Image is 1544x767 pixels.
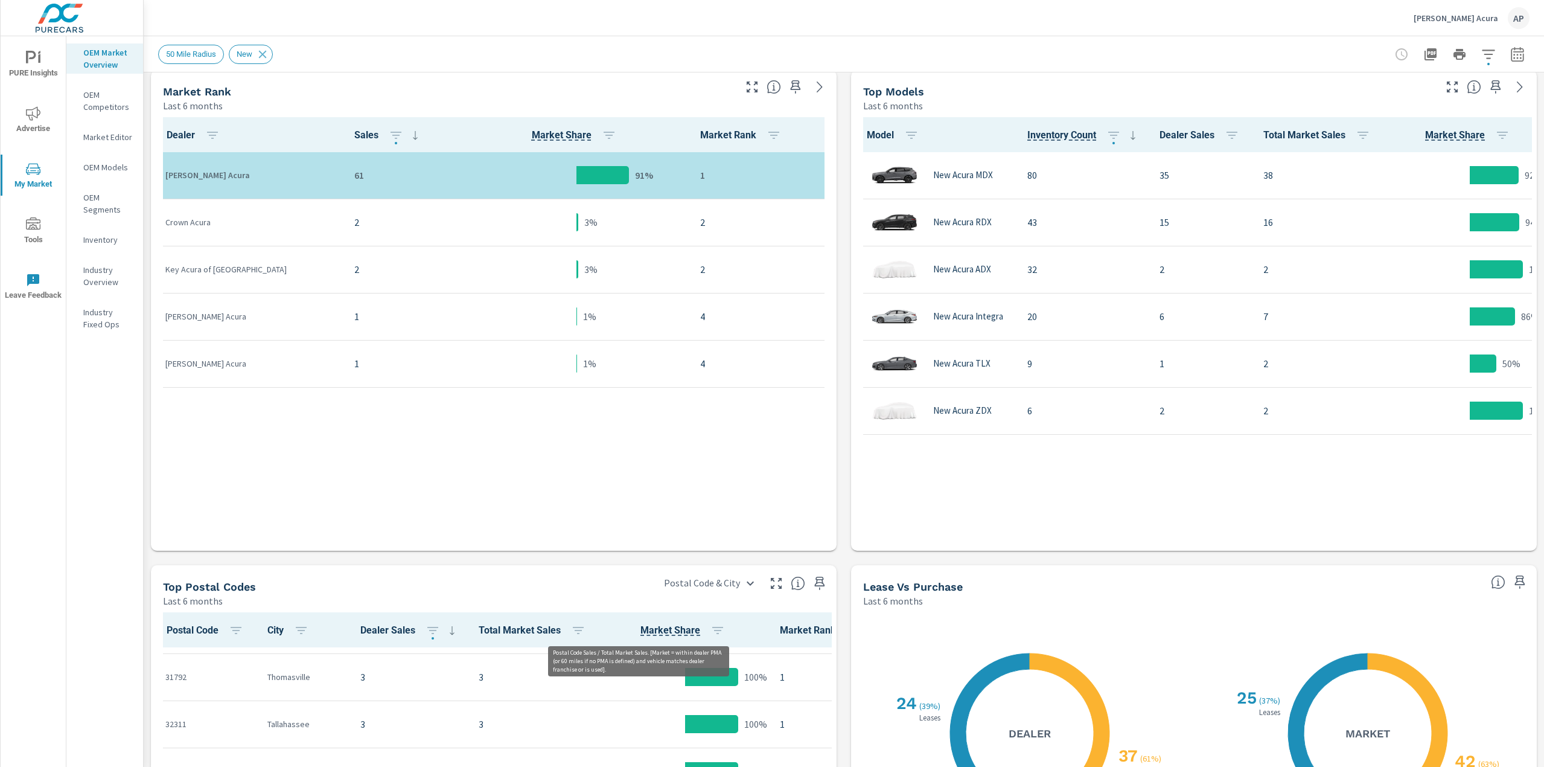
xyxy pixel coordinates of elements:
button: "Export Report to PDF" [1418,42,1443,66]
p: New Acura ZDX [933,405,992,416]
a: See more details in report [810,77,829,97]
a: See more details in report [1510,77,1530,97]
p: 35 [1160,168,1244,182]
p: 2 [1160,262,1244,277]
span: Dealer Sales / Total Market Sales. [Market = within dealer PMA (or 60 miles if no PMA is defined)... [532,128,592,143]
p: Leases [1257,708,1283,716]
p: New Acura ADX [933,264,991,275]
span: Model [867,128,924,143]
span: Inventory Count [1027,128,1140,143]
p: Last 6 months [863,98,923,113]
span: Leave Feedback [4,273,62,303]
p: 6 [1027,403,1140,418]
p: 3% [584,262,598,277]
span: Market Rank [700,128,786,143]
p: 3% [584,215,598,229]
span: Postal Code [167,623,248,638]
span: Tools [4,217,62,247]
p: 91% [635,168,653,182]
p: OEM Market Overview [83,47,133,71]
p: 50% [1502,356,1520,371]
p: 61 [354,168,453,182]
div: OEM Competitors [66,86,143,116]
p: Tallahassee [267,718,341,730]
p: [PERSON_NAME] Acura [1414,13,1498,24]
p: 43 [1027,215,1140,229]
p: 32311 [165,718,248,730]
p: OEM Competitors [83,89,133,113]
p: Inventory [83,234,133,246]
span: Market Share [1425,128,1514,143]
span: Market Share [640,623,700,638]
button: Apply Filters [1476,42,1501,66]
h2: 37 [1116,746,1138,766]
p: New Acura MDX [933,170,993,181]
span: 50 Mile Radius [159,50,223,59]
p: 94% [1525,215,1543,229]
p: 7 [1263,309,1375,324]
img: glamour [870,251,919,287]
p: 1% [583,309,596,324]
p: Last 6 months [163,98,223,113]
button: Make Fullscreen [742,77,762,97]
p: 1 [780,717,866,731]
div: OEM Models [66,158,143,176]
p: Last 6 months [863,594,923,608]
p: 6 [1160,309,1244,324]
p: 100% [744,670,767,684]
p: 92% [1525,168,1543,182]
p: Crown Acura [165,216,335,228]
p: 80 [1027,168,1140,182]
p: 100% [744,717,767,731]
span: Market Rank [780,623,866,638]
p: 2 [1263,403,1375,418]
p: 2 [700,262,822,277]
button: Print Report [1447,42,1472,66]
p: ( 39% ) [919,701,943,711]
div: Inventory [66,231,143,249]
p: 1 [780,670,866,684]
p: 4 [700,356,822,371]
h5: Top Postal Codes [163,580,256,593]
p: 32 [1027,262,1140,277]
p: [PERSON_NAME] Acura [165,169,335,181]
div: New [229,45,273,64]
p: 2 [354,262,453,277]
span: The number of vehicles currently in dealer inventory. This does not include shared inventory, nor... [1027,128,1096,143]
span: Top Postal Codes shows you how you rank, in terms of sales, to other dealerships in your market. ... [791,576,805,591]
span: Market Rank shows you how you rank, in terms of sales, to other dealerships in your market. “Mark... [767,80,781,94]
span: Save this to your personalized report [1510,573,1530,592]
div: nav menu [1,36,66,314]
div: Industry Fixed Ops [66,303,143,333]
p: 2 [1160,403,1244,418]
p: 2 [700,215,822,229]
h5: Market Rank [163,85,231,98]
img: glamour [870,204,919,240]
p: 15 [1160,215,1244,229]
div: Market Editor [66,128,143,146]
div: OEM Market Overview [66,43,143,74]
span: Find the biggest opportunities within your model lineup nationwide. [Source: Market registration ... [1467,80,1481,94]
p: 3 [479,670,590,684]
p: Industry Fixed Ops [83,306,133,330]
p: 20 [1027,309,1140,324]
div: AP [1508,7,1530,29]
span: Dealer Sales [1160,128,1244,143]
p: 2 [1263,262,1375,277]
span: Save this to your personalized report [810,574,829,593]
p: 1 [1160,356,1244,371]
h2: 25 [1234,688,1257,708]
p: 2 [354,215,453,229]
p: 3 [479,717,590,731]
p: 38 [1263,168,1375,182]
span: Save this to your personalized report [1486,77,1505,97]
p: 3 [360,670,459,684]
p: ( 37% ) [1259,695,1283,706]
button: Make Fullscreen [1443,77,1462,97]
p: [PERSON_NAME] Acura [165,358,335,370]
button: Select Date Range [1505,42,1530,66]
div: Postal Code & City [657,573,762,594]
p: 1% [583,356,596,371]
span: Advertise [4,106,62,136]
div: Industry Overview [66,261,143,291]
